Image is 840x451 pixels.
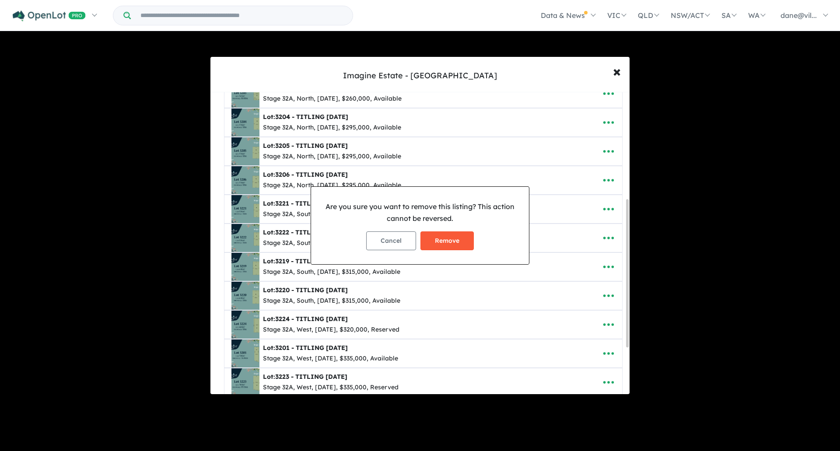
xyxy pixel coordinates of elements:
input: Try estate name, suburb, builder or developer [133,6,351,25]
button: Remove [420,231,474,250]
p: Are you sure you want to remove this listing? This action cannot be reversed. [318,201,522,224]
button: Cancel [366,231,416,250]
span: dane@vil... [780,11,817,20]
img: Openlot PRO Logo White [13,10,86,21]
